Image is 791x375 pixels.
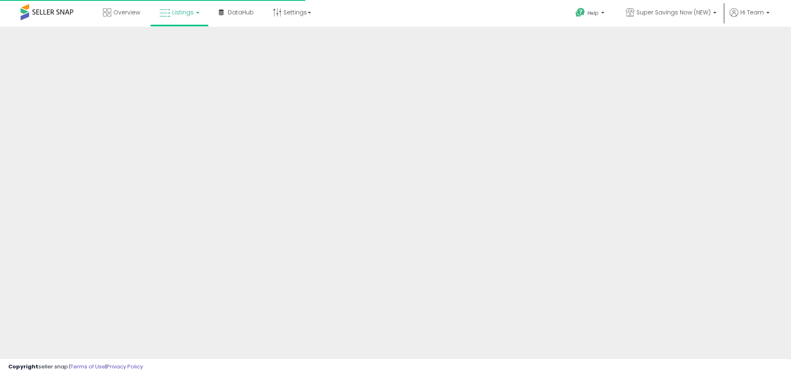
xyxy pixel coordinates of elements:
a: Hi Team [730,8,770,27]
a: Terms of Use [70,363,105,370]
a: Privacy Policy [107,363,143,370]
span: Super Savings Now (NEW) [637,8,711,16]
div: seller snap | | [8,363,143,371]
strong: Copyright [8,363,38,370]
span: Help [587,9,599,16]
span: Listings [172,8,194,16]
i: Get Help [575,7,585,18]
a: Help [569,1,613,27]
span: Hi Team [740,8,764,16]
span: DataHub [228,8,254,16]
span: Overview [113,8,140,16]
